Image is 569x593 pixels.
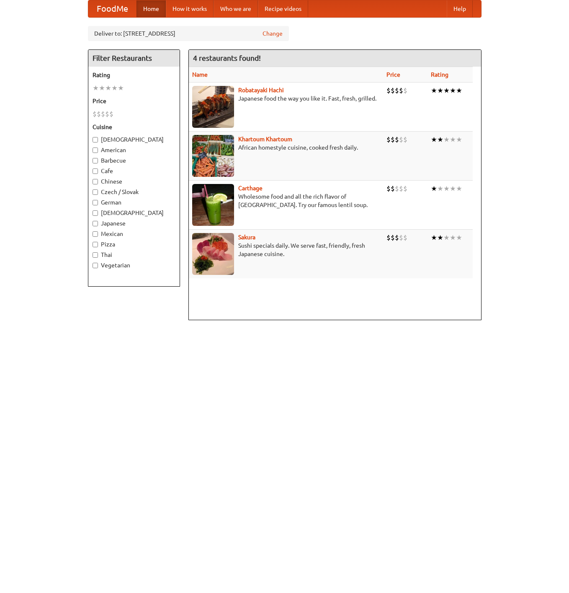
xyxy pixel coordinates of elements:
li: $ [395,184,399,193]
li: $ [386,233,391,242]
li: $ [93,109,97,119]
li: ★ [443,184,450,193]
li: $ [399,135,403,144]
li: $ [403,184,407,193]
label: American [93,146,175,154]
li: ★ [111,83,118,93]
div: Deliver to: [STREET_ADDRESS] [88,26,289,41]
li: ★ [99,83,105,93]
input: American [93,148,98,153]
input: Thai [93,252,98,258]
li: ★ [456,184,462,193]
li: $ [395,233,399,242]
img: khartoum.jpg [192,135,234,177]
li: $ [97,109,101,119]
li: $ [403,135,407,144]
label: Vegetarian [93,261,175,269]
a: Who we are [214,0,258,17]
li: ★ [105,83,111,93]
label: Czech / Slovak [93,188,175,196]
li: $ [391,86,395,95]
input: German [93,200,98,205]
li: ★ [450,135,456,144]
li: $ [403,233,407,242]
li: $ [399,233,403,242]
li: $ [395,86,399,95]
p: African homestyle cuisine, cooked fresh daily. [192,143,380,152]
input: [DEMOGRAPHIC_DATA] [93,210,98,216]
li: $ [101,109,105,119]
input: Chinese [93,179,98,184]
li: ★ [443,233,450,242]
li: ★ [437,135,443,144]
label: Japanese [93,219,175,228]
h5: Price [93,97,175,105]
li: $ [399,86,403,95]
input: Vegetarian [93,263,98,268]
input: Czech / Slovak [93,189,98,195]
li: $ [109,109,113,119]
input: Japanese [93,221,98,226]
a: Price [386,71,400,78]
li: ★ [450,86,456,95]
a: Robatayaki Hachi [238,87,284,93]
input: Barbecue [93,158,98,163]
b: Carthage [238,185,263,192]
li: ★ [443,86,450,95]
a: Khartoum Khartoum [238,136,292,142]
img: robatayaki.jpg [192,86,234,128]
li: ★ [437,233,443,242]
p: Wholesome food and all the rich flavor of [GEOGRAPHIC_DATA]. Try our famous lentil soup. [192,192,380,209]
a: Home [136,0,166,17]
li: ★ [93,83,99,93]
a: Sakura [238,234,255,241]
li: ★ [431,86,437,95]
a: Rating [431,71,448,78]
label: Chinese [93,177,175,186]
label: Cafe [93,167,175,175]
li: ★ [450,233,456,242]
h4: Filter Restaurants [88,50,180,67]
li: ★ [437,86,443,95]
li: ★ [456,86,462,95]
ng-pluralize: 4 restaurants found! [193,54,261,62]
p: Sushi specials daily. We serve fast, friendly, fresh Japanese cuisine. [192,241,380,258]
li: ★ [443,135,450,144]
a: Name [192,71,208,78]
li: $ [386,135,391,144]
a: Change [263,29,283,38]
li: $ [105,109,109,119]
li: ★ [437,184,443,193]
a: How it works [166,0,214,17]
li: ★ [118,83,124,93]
label: German [93,198,175,207]
label: Thai [93,251,175,259]
li: $ [391,135,395,144]
li: $ [395,135,399,144]
li: ★ [450,184,456,193]
li: ★ [431,233,437,242]
li: $ [386,86,391,95]
h5: Rating [93,71,175,79]
p: Japanese food the way you like it. Fast, fresh, grilled. [192,94,380,103]
a: Help [447,0,473,17]
input: Mexican [93,231,98,237]
a: FoodMe [88,0,136,17]
li: $ [399,184,403,193]
label: [DEMOGRAPHIC_DATA] [93,209,175,217]
input: Cafe [93,168,98,174]
li: $ [403,86,407,95]
li: ★ [456,135,462,144]
li: $ [386,184,391,193]
label: Pizza [93,240,175,249]
li: $ [391,184,395,193]
label: Barbecue [93,156,175,165]
h5: Cuisine [93,123,175,131]
li: ★ [431,184,437,193]
input: [DEMOGRAPHIC_DATA] [93,137,98,142]
li: $ [391,233,395,242]
li: ★ [456,233,462,242]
